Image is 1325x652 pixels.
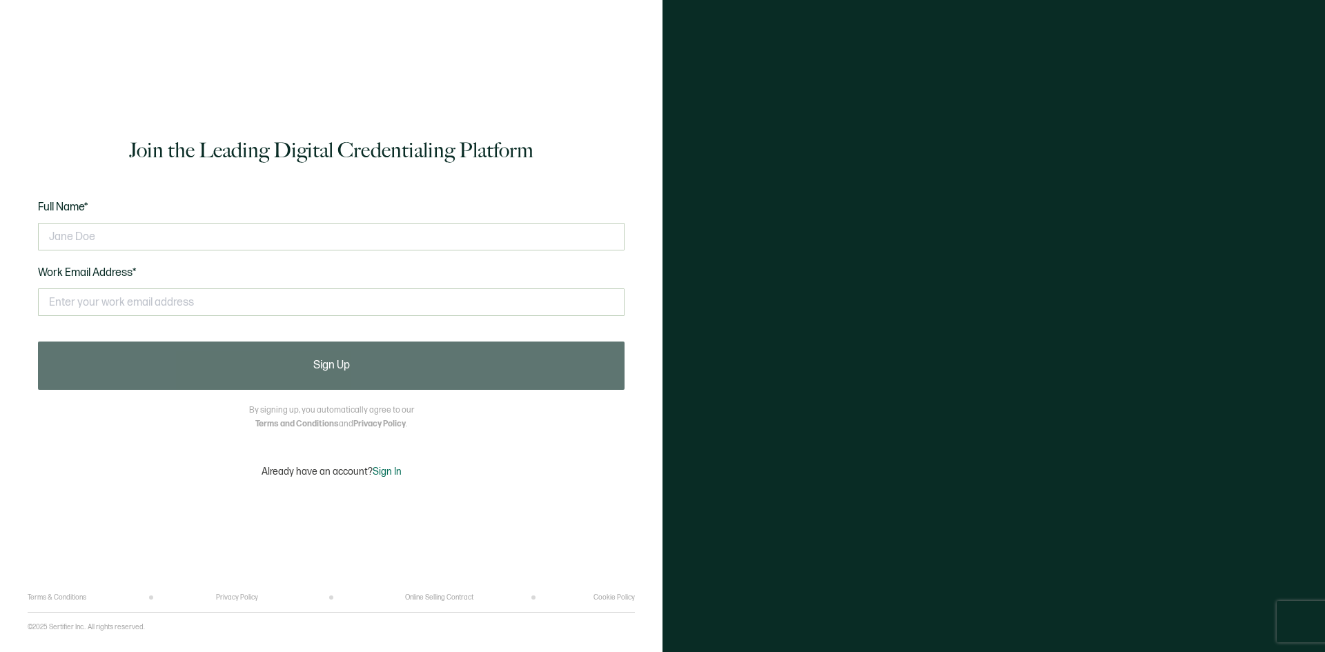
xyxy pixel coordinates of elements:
a: Terms and Conditions [255,419,339,429]
span: Sign In [373,466,402,477]
p: Already have an account? [262,466,402,477]
a: Online Selling Contract [405,593,473,602]
a: Privacy Policy [216,593,258,602]
a: Terms & Conditions [28,593,86,602]
a: Cookie Policy [593,593,635,602]
a: Privacy Policy [353,419,406,429]
p: ©2025 Sertifier Inc.. All rights reserved. [28,623,145,631]
input: Jane Doe [38,223,625,250]
h1: Join the Leading Digital Credentialing Platform [129,137,533,164]
button: Sign Up [38,342,625,390]
span: Sign Up [313,360,350,371]
span: Full Name* [38,201,88,214]
p: By signing up, you automatically agree to our and . [249,404,414,431]
span: Work Email Address* [38,266,137,279]
input: Enter your work email address [38,288,625,316]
